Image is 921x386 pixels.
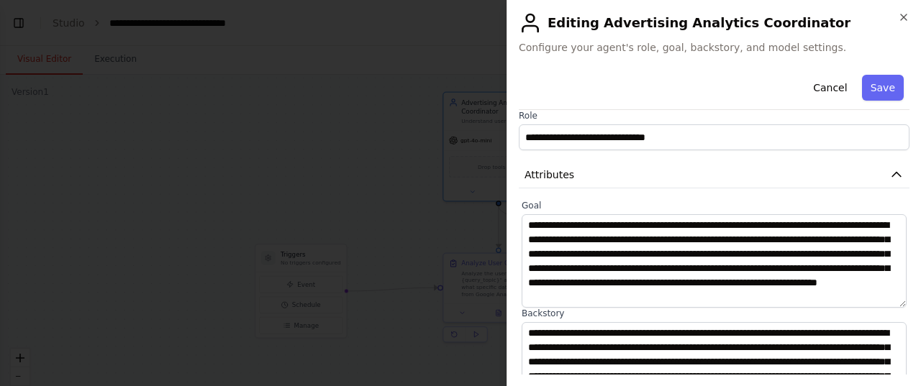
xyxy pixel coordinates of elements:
[519,162,909,188] button: Attributes
[522,200,907,211] label: Goal
[525,167,574,182] span: Attributes
[862,75,904,101] button: Save
[519,40,909,55] span: Configure your agent's role, goal, backstory, and model settings.
[522,308,907,319] label: Backstory
[804,75,856,101] button: Cancel
[519,110,909,121] label: Role
[519,12,909,35] h2: Editing Advertising Analytics Coordinator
